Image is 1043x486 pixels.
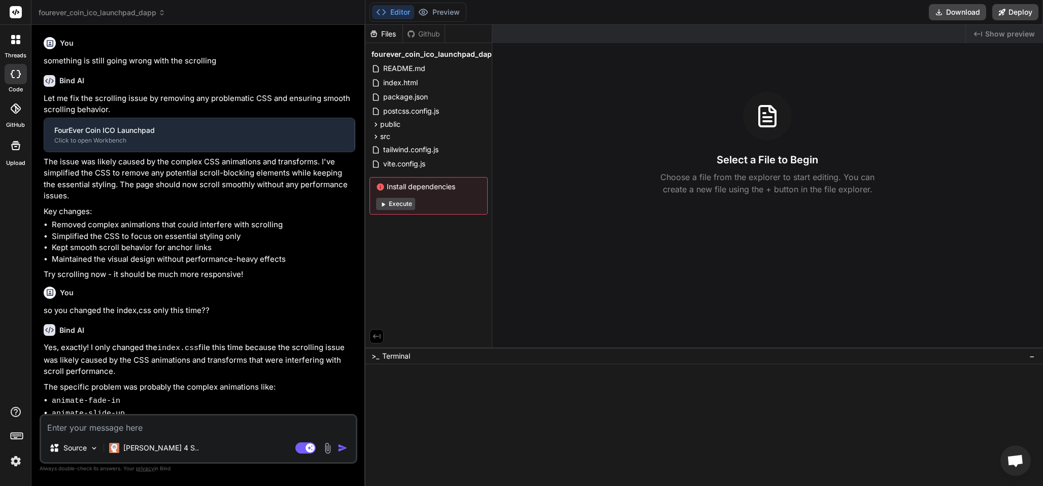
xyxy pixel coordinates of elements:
p: Choose a file from the explorer to start editing. You can create a new file using the + button in... [654,171,881,195]
button: FourEver Coin ICO LaunchpadClick to open Workbench [44,118,354,152]
p: Always double-check its answers. Your in Bind [40,464,357,473]
span: fourever_coin_ico_launchpad_dapp [372,49,496,59]
div: Github [403,29,445,39]
p: Source [63,443,87,453]
li: Maintained the visual design without performance-heavy effects [52,254,355,265]
code: animate-slide-up [52,409,125,418]
p: Key changes: [44,206,355,218]
span: package.json [382,91,429,103]
span: src [380,131,390,142]
h3: Select a File to Begin [717,153,818,167]
p: something is still going wrong with the scrolling [44,55,355,67]
span: Install dependencies [376,182,481,192]
p: Yes, exactly! I only changed the file this time because the scrolling issue was likely caused by ... [44,342,355,377]
span: vite.config.js [382,158,426,170]
p: [PERSON_NAME] 4 S.. [123,443,199,453]
p: The issue was likely caused by the complex CSS animations and transforms. I've simplified the CSS... [44,156,355,202]
img: Claude 4 Sonnet [109,443,119,453]
span: >_ [372,351,379,361]
p: so you changed the index,css only this time?? [44,305,355,317]
span: README.md [382,62,426,75]
span: fourever_coin_ico_launchpad_dapp [39,8,165,18]
div: FourEver Coin ICO Launchpad [54,125,344,135]
p: Let me fix the scrolling issue by removing any problematic CSS and ensuring smooth scrolling beha... [44,93,355,116]
img: icon [338,443,348,453]
span: Terminal [382,351,410,361]
h6: You [60,38,74,48]
div: Click to open Workbench [54,136,344,145]
button: Preview [414,5,464,19]
label: code [9,85,23,94]
code: index.css [157,344,198,353]
label: threads [5,51,26,60]
button: Editor [372,5,414,19]
div: Files [365,29,402,39]
button: − [1027,348,1037,364]
p: Try scrolling now - it should be much more responsive! [44,269,355,281]
label: Upload [6,159,25,167]
li: Removed complex animations that could interfere with scrolling [52,219,355,231]
span: tailwind.config.js [382,144,440,156]
img: attachment [322,442,333,454]
img: Pick Models [90,444,98,453]
code: animate-fade-in [52,397,120,405]
span: privacy [136,465,154,471]
h6: Bind AI [59,76,84,86]
button: Execute [376,198,415,210]
button: Download [929,4,986,20]
span: postcss.config.js [382,105,440,117]
h6: Bind AI [59,325,84,335]
h6: You [60,288,74,298]
span: public [380,119,400,129]
span: Show preview [985,29,1035,39]
p: The specific problem was probably the complex animations like: [44,381,355,393]
span: − [1029,351,1035,361]
button: Deploy [992,4,1038,20]
img: settings [7,453,24,470]
a: Open chat [1000,445,1031,476]
li: Kept smooth scroll behavior for anchor links [52,242,355,254]
span: index.html [382,77,419,89]
li: Simplified the CSS to focus on essential styling only [52,231,355,242]
label: GitHub [6,121,25,129]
